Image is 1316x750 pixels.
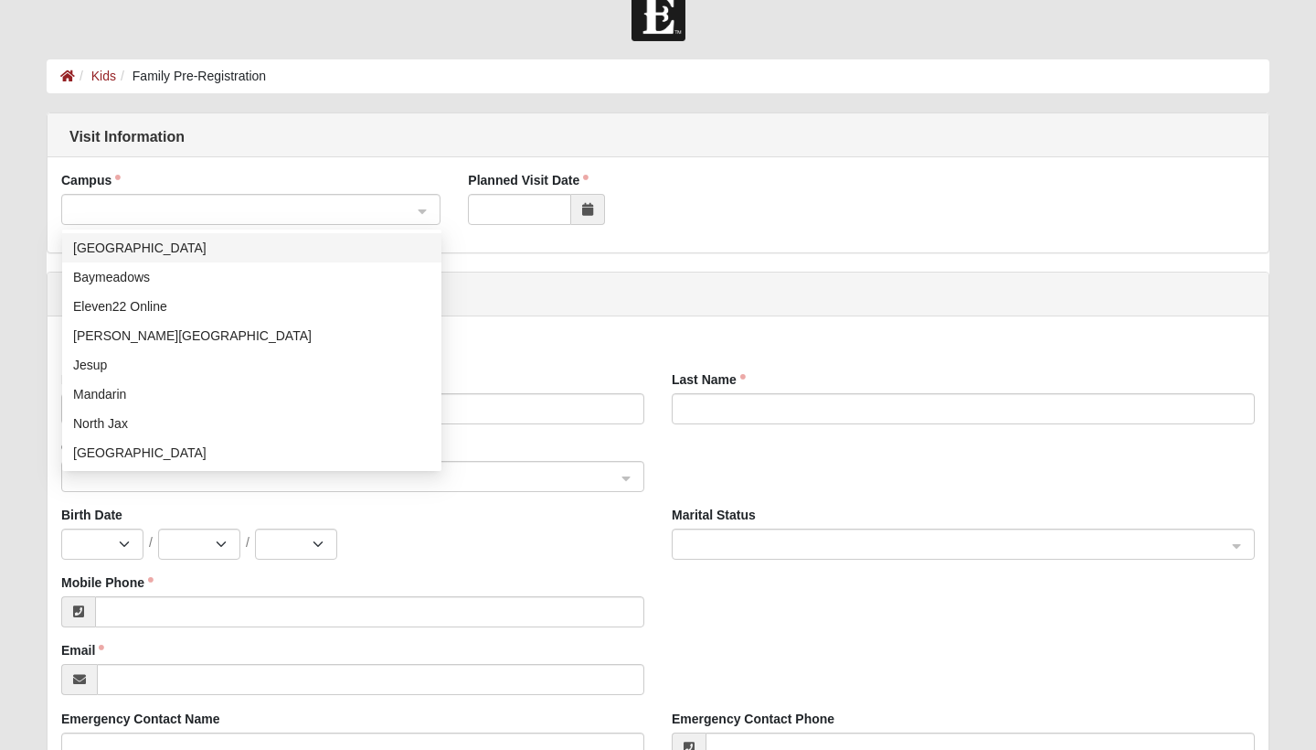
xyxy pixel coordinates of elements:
div: Mandarin [62,380,441,409]
div: Eleven22 Online [62,292,441,321]
div: Fleming Island [62,321,441,350]
div: Arlington [62,233,441,262]
div: Baymeadows [73,267,430,287]
a: Kids [91,69,116,83]
div: [PERSON_NAME][GEOGRAPHIC_DATA] [73,326,430,346]
div: North Jax [73,413,430,434]
span: / [246,533,249,552]
label: Birth Date [61,506,122,524]
label: Gender [61,438,115,456]
li: Family Pre-Registration [116,67,266,86]
label: Campus [61,171,121,189]
label: First Name [61,370,136,389]
label: Emergency Contact Name [61,710,220,728]
label: Mobile Phone [61,573,154,592]
h1: Visit Information [48,128,1268,145]
div: Eleven22 Online [73,296,430,316]
div: Orange Park [62,438,441,467]
div: [GEOGRAPHIC_DATA] [73,238,430,258]
label: Email [61,641,104,659]
label: Last Name [672,370,746,389]
label: Emergency Contact Phone [672,710,834,728]
span: / [149,533,153,552]
div: North Jax [62,409,441,438]
h1: Adult Information [48,287,1268,305]
div: [GEOGRAPHIC_DATA] [73,443,430,463]
div: Jesup [73,355,430,375]
label: Marital Status [672,506,756,524]
label: Planned Visit Date [468,171,589,189]
h4: First Adult [61,343,1255,363]
div: Mandarin [73,384,430,404]
div: Baymeadows [62,262,441,292]
div: Jesup [62,350,441,380]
